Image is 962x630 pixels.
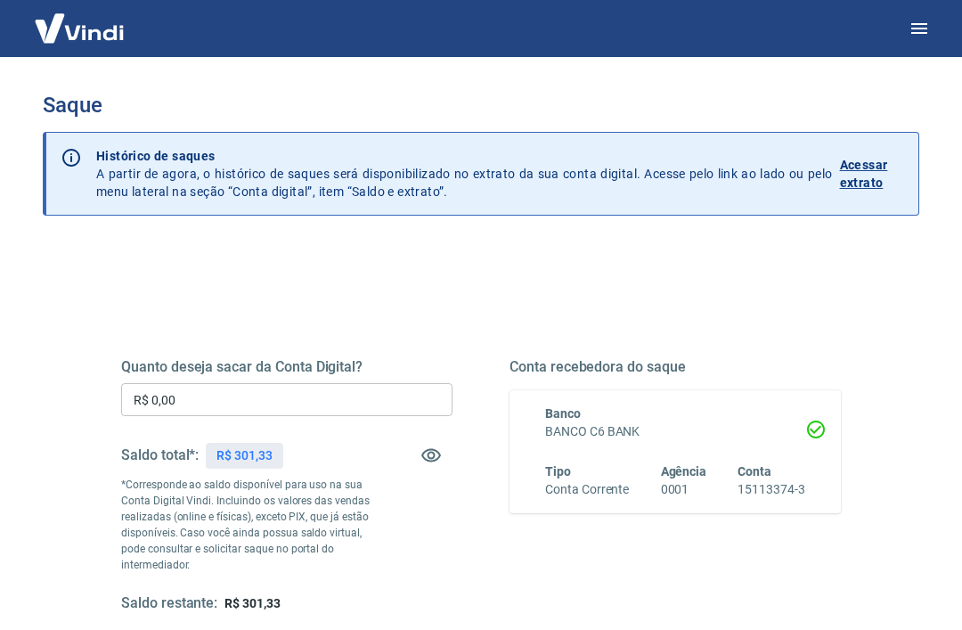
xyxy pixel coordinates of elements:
h6: 15113374-3 [738,480,805,499]
span: R$ 301,33 [224,596,281,610]
h5: Saldo total*: [121,446,199,464]
p: *Corresponde ao saldo disponível para uso na sua Conta Digital Vindi. Incluindo os valores das ve... [121,477,370,573]
h6: BANCO C6 BANK [545,422,805,441]
h6: Conta Corrente [545,480,629,499]
span: Banco [545,406,581,421]
h3: Saque [43,93,919,118]
h6: 0001 [661,480,707,499]
p: R$ 301,33 [216,446,273,465]
span: Agência [661,464,707,479]
h5: Saldo restante: [121,594,217,613]
img: Vindi [21,1,137,55]
h5: Quanto deseja sacar da Conta Digital? [121,358,452,376]
p: Acessar extrato [840,156,904,192]
a: Acessar extrato [840,147,904,200]
span: Tipo [545,464,571,479]
span: Conta [738,464,771,479]
h5: Conta recebedora do saque [510,358,841,376]
p: Histórico de saques [96,147,833,165]
p: A partir de agora, o histórico de saques será disponibilizado no extrato da sua conta digital. Ac... [96,147,833,200]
